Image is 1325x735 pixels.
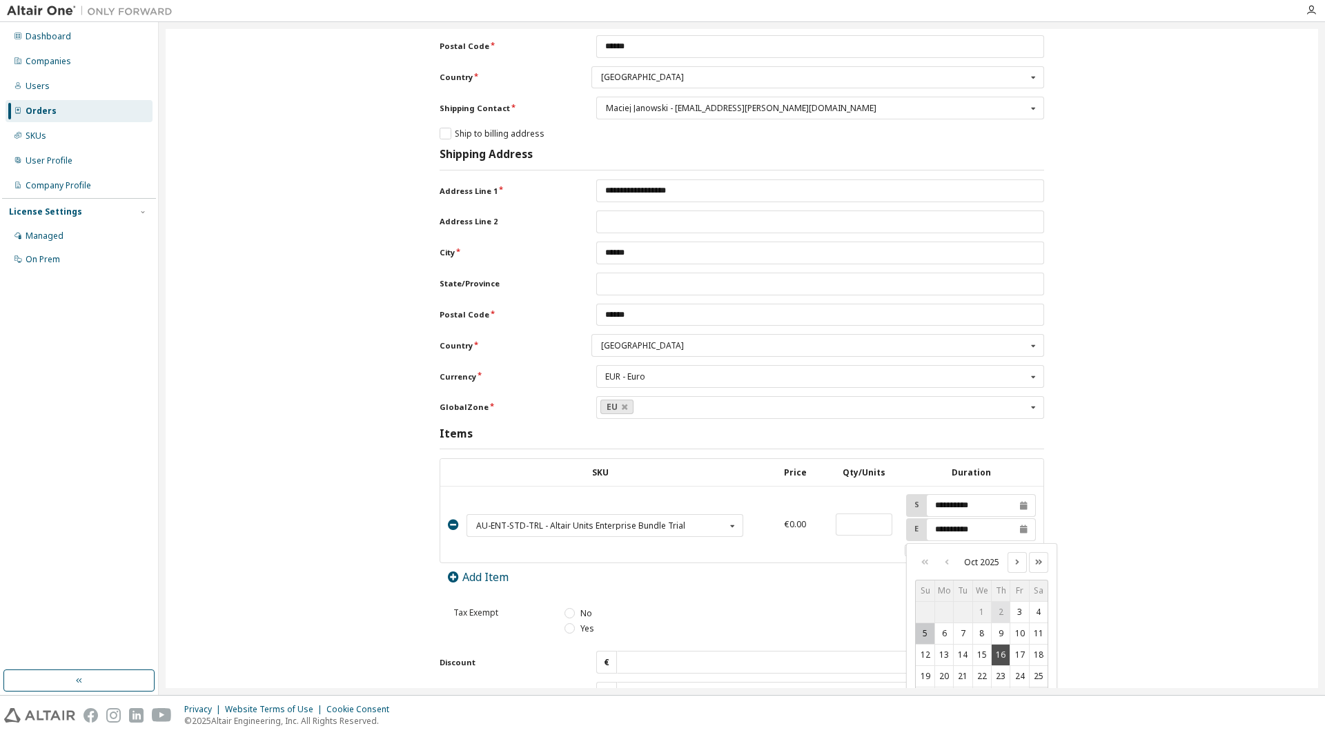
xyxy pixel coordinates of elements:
[916,666,934,687] button: Sun Oct 19 2025
[440,247,573,258] label: City
[26,254,60,265] div: On Prem
[916,623,934,644] button: Sun Oct 05 2025
[106,708,121,723] img: instagram.svg
[596,273,1044,295] input: State/Province
[960,557,1004,568] span: October 2025
[596,396,1044,419] div: GlobalZone
[973,666,991,687] button: Wed Oct 22 2025
[596,242,1044,264] input: City
[601,73,1027,81] div: [GEOGRAPHIC_DATA]
[992,645,1010,665] button: Thu Oct 16 2025
[760,459,830,486] th: Price
[26,106,57,117] div: Orders
[440,41,573,52] label: Postal Code
[326,704,397,715] div: Cookie Consent
[596,35,1044,58] input: Postal Code
[565,607,591,619] label: No
[899,459,1043,486] th: Duration
[935,666,953,687] button: Mon Oct 20 2025
[596,651,617,674] div: €
[440,216,573,227] label: Address Line 2
[440,688,573,699] label: Total
[992,623,1010,644] button: Thu Oct 09 2025
[596,210,1044,233] input: Address Line 2
[935,687,953,708] button: Mon Oct 27 2025
[440,459,760,486] th: SKU
[606,104,1026,112] div: Maciej Janowski - [EMAIL_ADDRESS][PERSON_NAME][DOMAIN_NAME]
[26,130,46,141] div: SKUs
[905,545,1037,556] label: Override Dates
[440,427,473,441] h3: Items
[935,623,953,644] button: Mon Oct 06 2025
[26,56,71,67] div: Companies
[9,206,82,217] div: License Settings
[601,342,1027,350] div: [GEOGRAPHIC_DATA]
[916,687,934,708] button: Sun Oct 26 2025
[1030,623,1048,644] button: Sat Oct 11 2025
[1010,645,1028,665] button: Fri Oct 17 2025
[1029,552,1048,573] button: Next year
[440,72,568,83] label: Country
[973,645,991,665] button: Wed Oct 15 2025
[992,666,1010,687] button: Thu Oct 23 2025
[152,708,172,723] img: youtube.svg
[26,81,50,92] div: Users
[565,623,593,634] label: Yes
[26,231,63,242] div: Managed
[1010,602,1028,623] button: Fri Oct 03 2025
[916,645,934,665] button: Sun Oct 12 2025
[596,304,1044,326] input: Postal Code
[596,97,1044,119] div: Shipping Contact
[1030,666,1048,687] button: Sat Oct 25 2025
[440,657,573,668] label: Discount
[440,278,573,289] label: State/Province
[907,499,922,510] label: S
[84,708,98,723] img: facebook.svg
[184,704,225,715] div: Privacy
[447,569,509,585] a: Add Item
[830,459,899,486] th: Qty/Units
[184,715,397,727] p: © 2025 Altair Engineering, Inc. All Rights Reserved.
[26,31,71,42] div: Dashboard
[26,180,91,191] div: Company Profile
[440,103,573,114] label: Shipping Contact
[7,4,179,18] img: Altair One
[973,687,991,708] button: Wed Oct 29 2025
[591,66,1044,89] div: Country
[1010,687,1028,708] button: Fri Oct 31 2025
[600,400,634,414] a: EU
[225,704,326,715] div: Website Terms of Use
[440,148,533,161] h3: Shipping Address
[440,309,573,320] label: Postal Code
[992,687,1010,708] button: Thu Oct 30 2025
[973,623,991,644] button: Wed Oct 08 2025
[1010,623,1028,644] button: Fri Oct 10 2025
[476,522,725,530] div: AU-ENT-STD-TRL - Altair Units Enterprise Bundle Trial
[440,340,568,351] label: Country
[453,607,498,618] span: Tax Exempt
[596,365,1044,388] div: Currency
[440,128,544,139] label: Ship to billing address
[954,645,972,665] button: Tue Oct 14 2025
[954,666,972,687] button: Tue Oct 21 2025
[954,687,972,708] button: Tue Oct 28 2025
[440,186,573,197] label: Address Line 1
[1030,602,1048,623] button: Sat Oct 04 2025
[935,645,953,665] button: Mon Oct 13 2025
[1008,552,1027,573] button: Next month
[617,651,1044,674] input: Discount
[26,155,72,166] div: User Profile
[1010,666,1028,687] button: Fri Oct 24 2025
[617,682,1044,705] input: Total
[440,371,573,382] label: Currency
[760,487,830,563] td: €0.00
[605,373,645,381] div: EUR - Euro
[4,708,75,723] img: altair_logo.svg
[596,682,617,705] div: €
[1030,645,1048,665] button: Sat Oct 18 2025
[591,334,1044,357] div: Country
[596,179,1044,202] input: Address Line 1
[440,402,573,413] label: GlobalZone
[907,523,922,534] label: E
[129,708,144,723] img: linkedin.svg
